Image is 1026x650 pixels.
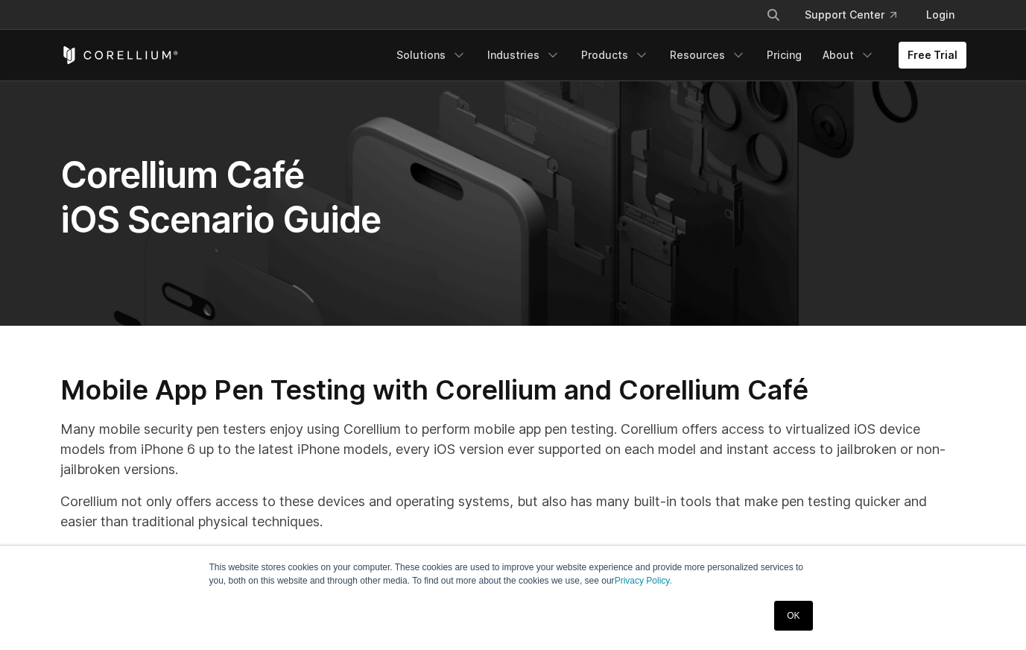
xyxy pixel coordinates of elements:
p: This website stores cookies on your computer. These cookies are used to improve your website expe... [209,561,817,587]
a: OK [774,601,812,631]
a: Login [914,1,966,28]
a: Industries [478,42,569,69]
a: Pricing [758,42,811,69]
button: Search [760,1,787,28]
p: Many mobile security pen testers enjoy using Corellium to perform mobile app pen testing. Corelli... [60,419,966,479]
a: Corellium Home [60,46,179,64]
a: Free Trial [899,42,966,69]
span: Corellium Café iOS Scenario Guide [60,153,381,242]
p: Virtual device models can easily replace physical devices in many types of security testing and r... [60,543,966,604]
a: Support Center [793,1,908,28]
a: Resources [661,42,755,69]
div: Navigation Menu [387,42,966,69]
a: About [814,42,884,69]
a: Solutions [387,42,475,69]
a: Products [572,42,658,69]
h2: Mobile App Pen Testing with Corellium and Corellium Café [60,373,966,407]
a: Privacy Policy. [615,575,672,586]
div: Navigation Menu [748,1,966,28]
p: Corellium not only offers access to these devices and operating systems, but also has many built-... [60,491,966,531]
